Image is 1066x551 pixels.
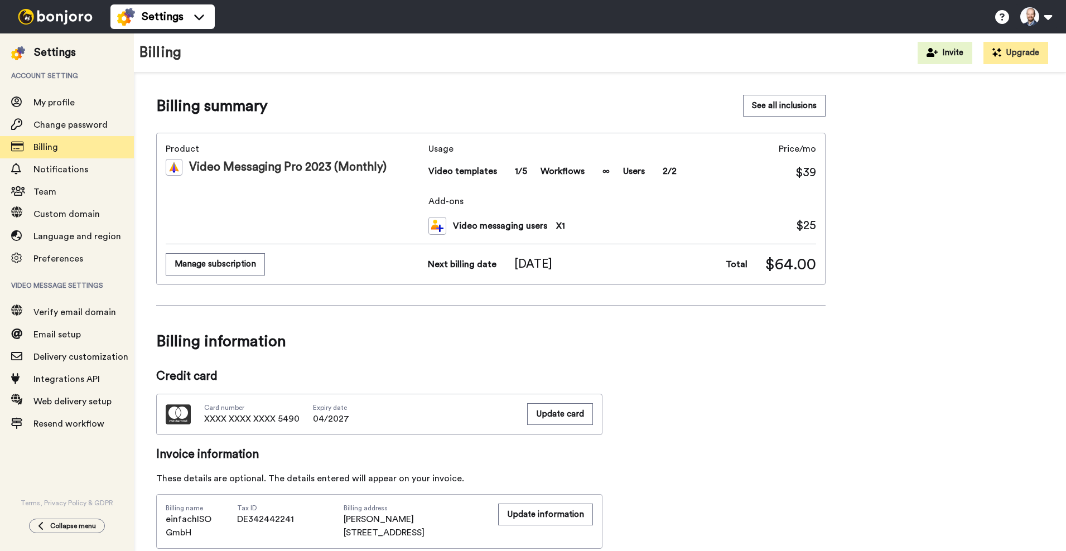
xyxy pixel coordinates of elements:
[602,165,610,178] span: ∞
[498,504,593,525] button: Update information
[34,45,76,60] div: Settings
[765,253,816,275] span: $64.00
[498,504,593,539] a: Update information
[156,326,826,357] span: Billing information
[515,165,527,178] span: 1/5
[428,142,677,156] span: Usage
[166,159,424,176] div: Video Messaging Pro 2023 (Monthly)
[33,308,116,317] span: Verify email domain
[13,9,97,25] img: bj-logo-header-white.svg
[139,45,181,61] h1: Billing
[527,403,593,425] button: Update card
[166,253,265,275] button: Manage subscription
[33,165,88,174] span: Notifications
[313,412,349,426] span: 04/2027
[237,513,294,526] span: DE342442241
[983,42,1048,64] button: Upgrade
[514,256,552,273] span: [DATE]
[33,143,58,152] span: Billing
[33,120,108,129] span: Change password
[33,375,100,384] span: Integrations API
[453,219,547,233] span: Video messaging users
[33,254,83,263] span: Preferences
[166,142,424,156] span: Product
[541,165,585,178] span: Workflows
[779,142,816,156] span: Price/mo
[663,165,677,178] span: 2/2
[204,412,300,426] span: XXXX XXXX XXXX 5490
[795,165,816,181] span: $39
[428,258,496,271] span: Next billing date
[142,9,184,25] span: Settings
[743,95,826,117] button: See all inclusions
[166,513,237,539] span: einfachISO GmbH
[313,403,349,412] span: Expiry date
[156,368,602,385] span: Credit card
[29,519,105,533] button: Collapse menu
[33,397,112,406] span: Web delivery setup
[796,217,816,234] span: $ 25
[117,8,135,26] img: settings-colored.svg
[33,210,100,219] span: Custom domain
[428,195,816,208] span: Add-ons
[166,504,237,513] span: Billing name
[33,232,121,241] span: Language and region
[156,95,268,117] span: Billing summary
[166,159,182,176] img: vm-color.svg
[918,42,972,64] button: Invite
[33,98,75,107] span: My profile
[11,46,25,60] img: settings-colored.svg
[726,258,747,271] span: Total
[50,521,96,530] span: Collapse menu
[623,165,645,178] span: Users
[33,352,128,361] span: Delivery customization
[428,165,497,178] span: Video templates
[344,513,486,539] span: [PERSON_NAME][STREET_ADDRESS]
[556,219,565,233] span: X 1
[33,419,104,428] span: Resend workflow
[428,217,446,235] img: team-members.svg
[33,187,56,196] span: Team
[344,504,486,513] span: Billing address
[156,446,602,463] span: Invoice information
[156,472,602,485] div: These details are optional. The details entered will appear on your invoice.
[237,504,294,513] span: Tax ID
[33,330,81,339] span: Email setup
[204,403,300,412] span: Card number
